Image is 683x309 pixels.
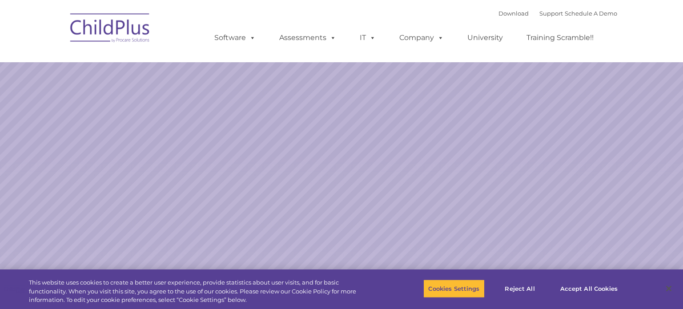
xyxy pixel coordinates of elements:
a: Schedule A Demo [565,10,617,17]
a: Company [390,29,453,47]
a: Download [498,10,529,17]
a: Software [205,29,265,47]
img: ChildPlus by Procare Solutions [66,7,155,52]
button: Close [659,279,679,298]
font: | [498,10,617,17]
button: Reject All [492,279,548,298]
a: Assessments [270,29,345,47]
a: IT [351,29,385,47]
div: This website uses cookies to create a better user experience, provide statistics about user visit... [29,278,376,305]
a: Training Scramble!! [518,29,603,47]
button: Accept All Cookies [555,279,623,298]
a: University [458,29,512,47]
a: Support [539,10,563,17]
button: Cookies Settings [423,279,484,298]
